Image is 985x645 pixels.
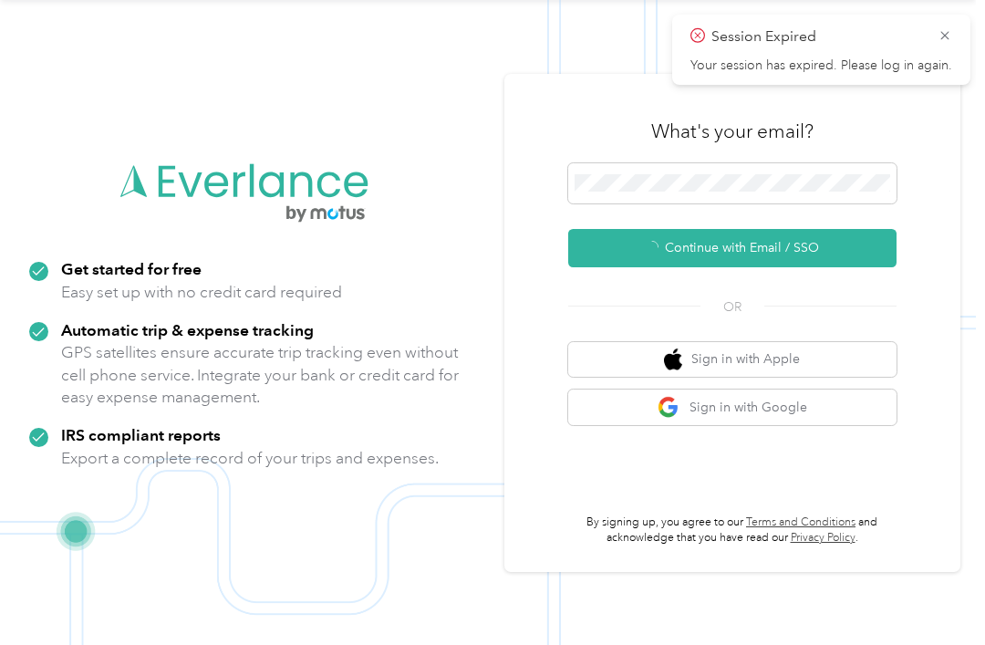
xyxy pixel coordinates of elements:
a: Terms and Conditions [746,515,855,529]
strong: IRS compliant reports [61,425,221,444]
p: Export a complete record of your trips and expenses. [61,447,439,470]
p: Easy set up with no credit card required [61,281,342,304]
p: By signing up, you agree to our and acknowledge that you have read our . [568,515,897,546]
img: apple logo [664,349,682,371]
button: Continue with Email / SSO [568,229,897,267]
p: GPS satellites ensure accurate trip tracking even without cell phone service. Integrate your bank... [61,341,460,409]
button: google logoSign in with Google [568,390,897,425]
strong: Automatic trip & expense tracking [61,320,314,339]
img: google logo [658,396,680,419]
strong: Get started for free [61,259,202,278]
a: Privacy Policy [791,531,855,545]
button: apple logoSign in with Apple [568,342,897,378]
span: OR [700,297,764,317]
iframe: Everlance-gr Chat Button Frame [883,543,985,645]
h3: What's your email? [651,119,814,144]
p: Session Expired [711,26,925,48]
p: Your session has expired. Please log in again. [690,57,952,74]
